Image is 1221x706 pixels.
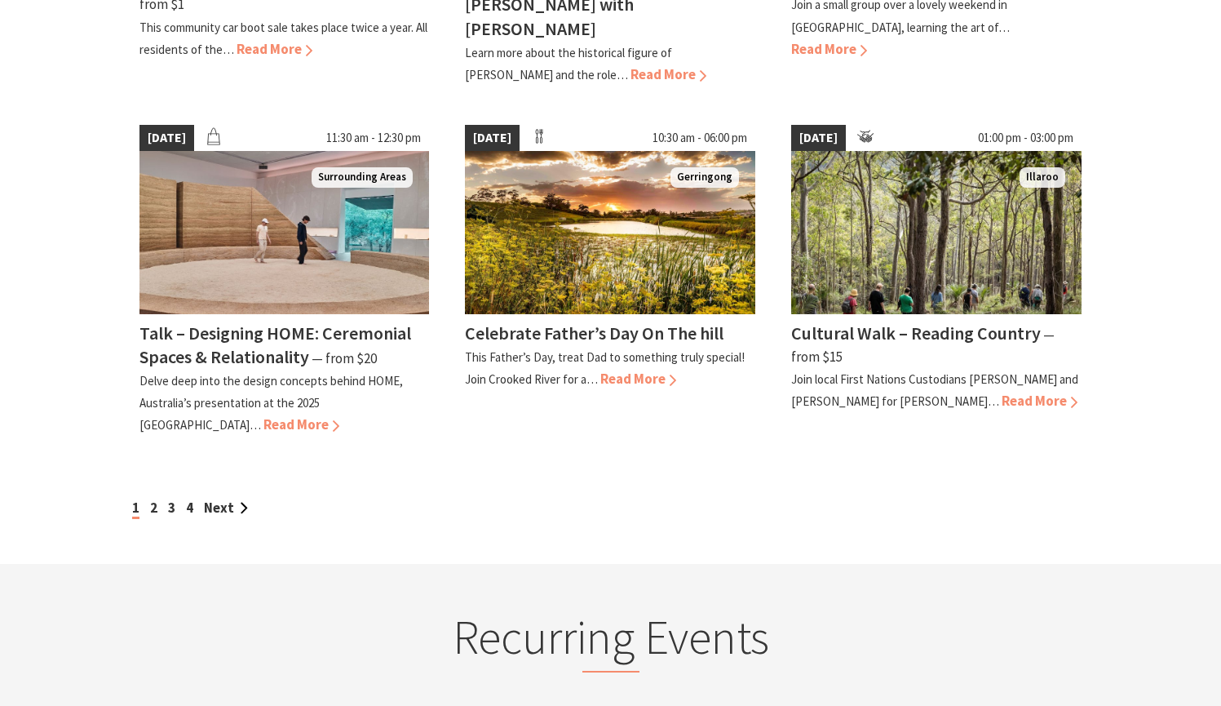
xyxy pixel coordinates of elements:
[291,609,931,673] h2: Recurring Events
[970,125,1082,151] span: 01:00 pm - 03:00 pm
[312,349,377,367] span: ⁠— from $20
[168,499,175,517] a: 3
[465,125,755,437] a: [DATE] 10:30 am - 06:00 pm Crooked River Estate Gerringong Celebrate Father’s Day On The hill Thi...
[318,125,429,151] span: 11:30 am - 12:30 pm
[644,125,755,151] span: 10:30 am - 06:00 pm
[791,40,867,58] span: Read More
[186,499,193,517] a: 4
[263,415,339,433] span: Read More
[670,167,739,188] span: Gerringong
[465,349,745,387] p: This Father’s Day, treat Dad to something truly special! Join Crooked River for a…
[139,125,194,151] span: [DATE]
[139,151,430,314] img: Two visitors stand in the middle ofn a circular stone art installation with sand in the middle
[1020,167,1065,188] span: Illaroo
[600,370,676,388] span: Read More
[132,499,139,519] span: 1
[204,499,248,517] a: Next
[465,151,755,314] img: Crooked River Estate
[139,20,427,57] p: This community car boot sale takes place twice a year. All residents of the…
[139,125,430,437] a: [DATE] 11:30 am - 12:30 pm Two visitors stand in the middle ofn a circular stone art installation...
[139,322,411,368] h4: Talk – Designing HOME: Ceremonial Spaces & Relationality
[791,151,1082,314] img: Visitors walk in single file along the Buddawang Track
[791,125,1082,437] a: [DATE] 01:00 pm - 03:00 pm Visitors walk in single file along the Buddawang Track Illaroo Cultura...
[791,371,1078,409] p: Join local First Nations Custodians [PERSON_NAME] and [PERSON_NAME] for [PERSON_NAME]…
[312,167,413,188] span: Surrounding Areas
[150,499,157,517] a: 2
[791,125,846,151] span: [DATE]
[465,45,672,82] p: Learn more about the historical figure of [PERSON_NAME] and the role…
[630,65,706,83] span: Read More
[1002,392,1077,410] span: Read More
[791,322,1041,344] h4: Cultural Walk – Reading Country
[465,322,723,344] h4: Celebrate Father’s Day On The hill
[465,125,520,151] span: [DATE]
[237,40,312,58] span: Read More
[791,326,1055,366] span: ⁠— from $15
[139,373,403,433] p: Delve deep into the design concepts behind HOME, Australia’s presentation at the 2025 [GEOGRAPHIC...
